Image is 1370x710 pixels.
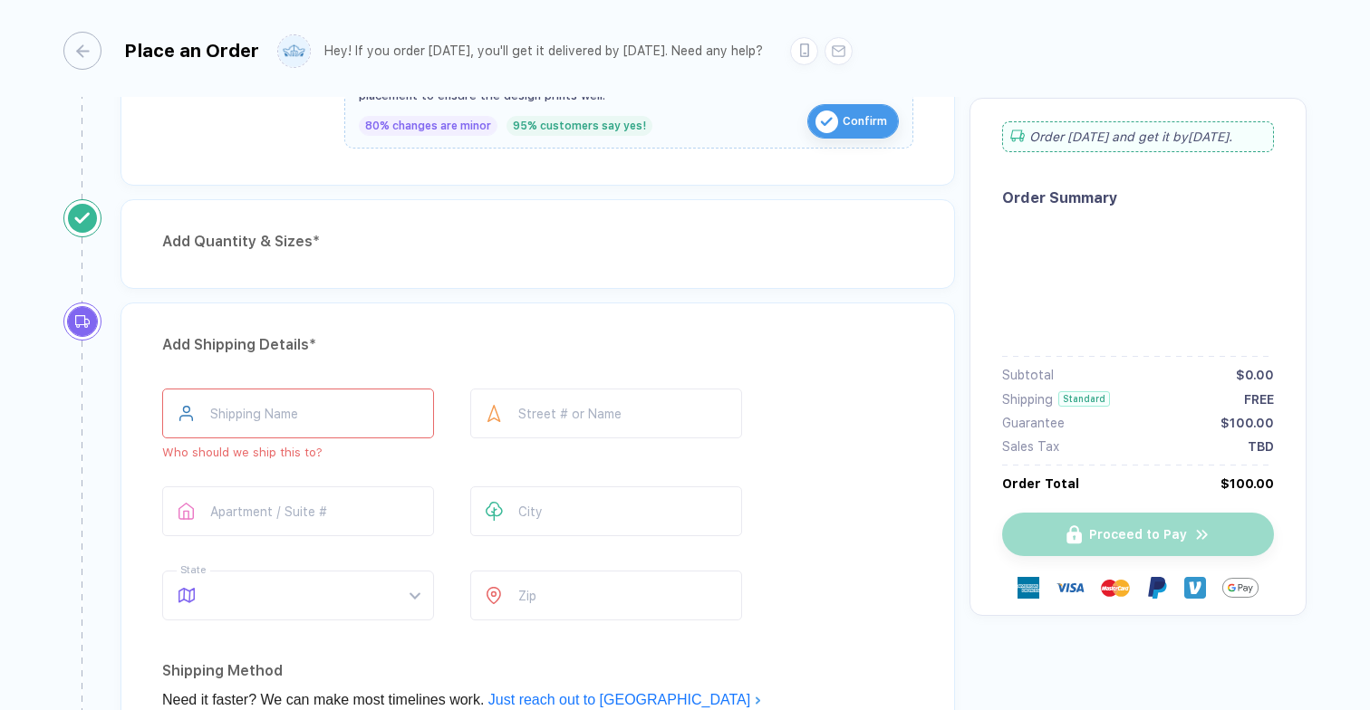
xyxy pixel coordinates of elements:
[1002,392,1053,407] div: Shipping
[1236,368,1274,382] div: $0.00
[278,35,310,67] img: user profile
[124,40,259,62] div: Place an Order
[843,107,887,136] span: Confirm
[1002,476,1079,491] div: Order Total
[1146,577,1168,599] img: Paypal
[162,227,913,256] div: Add Quantity & Sizes
[162,331,913,360] div: Add Shipping Details
[359,116,497,136] div: 80% changes are minor
[162,446,434,459] div: Who should we ship this to?
[1018,577,1039,599] img: express
[1002,368,1054,382] div: Subtotal
[507,116,652,136] div: 95% customers say yes!
[1002,416,1065,430] div: Guarantee
[815,110,838,133] img: icon
[807,104,899,139] button: iconConfirm
[1058,391,1110,407] div: Standard
[1002,189,1274,206] div: Order Summary
[1184,577,1206,599] img: Venmo
[1244,392,1274,407] div: FREE
[1248,439,1274,454] div: TBD
[1220,416,1274,430] div: $100.00
[1220,476,1274,491] div: $100.00
[1002,121,1274,152] div: Order [DATE] and get it by [DATE] .
[488,692,762,707] a: Just reach out to [GEOGRAPHIC_DATA]
[1002,439,1059,454] div: Sales Tax
[162,657,913,686] div: Shipping Method
[1222,570,1259,606] img: Google Pay
[324,43,763,59] div: Hey! If you order [DATE], you'll get it delivered by [DATE]. Need any help?
[1101,573,1130,602] img: master-card
[1056,573,1085,602] img: visa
